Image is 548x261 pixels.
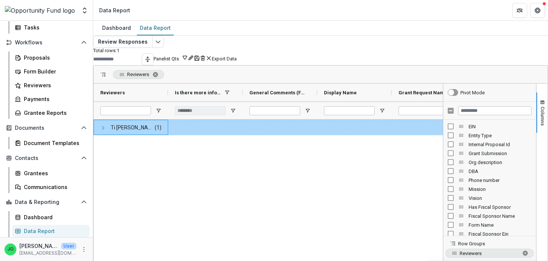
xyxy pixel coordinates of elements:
div: Payments [24,95,84,103]
div: Org description Column [443,158,536,167]
button: Export Data [212,56,237,62]
div: Entity Type Column [443,131,536,140]
div: Mission Column [443,185,536,194]
span: Fiscal Sponsor Ein [469,231,532,237]
button: Open Filter Menu [305,108,311,114]
p: [EMAIL_ADDRESS][DOMAIN_NAME] [19,250,76,257]
input: General Comments (FORMATTED_TEXT) Filter Input [249,106,300,115]
button: Get Help [530,3,545,18]
div: Grantee Reports [24,109,84,117]
span: Contacts [15,155,78,161]
div: Row Groups [113,70,164,79]
a: Data Report [12,225,90,237]
a: Dashboard [99,21,134,35]
a: Dashboard [12,211,90,223]
div: Tasks [24,23,84,31]
input: Grant Request Name (GRANT_PROP_TITLE) Filter Input [399,106,449,115]
span: Reviewers. Press ENTER to sort. Press DELETE to remove [445,249,534,258]
span: Display Name [324,90,357,95]
button: Open Contacts [3,152,90,164]
div: Proposals [24,54,84,62]
button: Open Filter Menu [155,108,161,114]
div: Grant Submission Column [443,149,536,158]
span: Reviewers. Press ENTER to sort. Press DELETE to remove [113,70,164,79]
button: Open entity switcher [79,3,90,18]
div: Document Templates [24,139,84,147]
div: Data Report [137,22,174,33]
input: Display Name Filter Input [324,106,375,115]
div: Phone number Column [443,176,536,185]
button: Open Documents [3,122,90,134]
span: Has Fiscal Sponsor [469,204,532,210]
p: User [61,243,76,249]
span: (1) [155,120,161,135]
span: EIN [469,124,532,129]
div: Internal Proposal Id Column [443,140,536,149]
span: Is there more information you need from the organization? (FORMATTED_TEXT) [175,90,222,95]
div: EIN Column [443,122,536,131]
span: Data & Reporting [15,199,78,205]
span: Phone number [469,177,532,183]
div: Dashboard [99,22,134,33]
a: Document Templates [12,137,90,149]
input: Filter Columns Input [458,106,532,115]
button: Partners [512,3,527,18]
a: Grantees [12,167,90,179]
span: Reviewers [460,251,519,256]
div: Grantees [24,169,84,177]
button: Delete [200,54,206,62]
button: Panelist Qts [154,54,188,62]
a: Communications [12,181,90,193]
div: DBA Column [443,167,536,176]
div: Form Name Column [443,220,536,229]
a: Proposals [12,51,90,64]
a: Tasks [12,21,90,34]
input: Is there more information you need from the organization? (FORMATTED_TEXT) Filter Input [175,106,226,115]
span: Reviewers [100,90,125,95]
div: Fiscal Sponsor Name Column [443,211,536,220]
nav: breadcrumb [96,5,133,16]
span: Grant Submission [469,151,532,156]
a: Form Builder [12,65,90,78]
button: Edit selected report [152,36,164,48]
button: Open Filter Menu [379,108,385,114]
img: Opportunity Fund logo [5,6,75,15]
button: Save [194,54,200,62]
span: General Comments (FORMATTED_TEXT) [249,90,305,95]
div: Vision Column [443,194,536,202]
span: Mission [469,186,532,192]
button: Open Workflows [3,37,90,48]
div: Dashboard [24,213,84,221]
button: Review Responses [93,36,152,48]
div: Data Report [24,227,84,235]
span: Entity Type [469,133,532,138]
span: Grant Request Name (GRANT_PROP_TITLE) [399,90,454,95]
input: Reviewers Filter Input [100,106,151,115]
button: Rename [188,54,194,61]
span: Org description [469,160,532,165]
div: Jake Goodman [7,247,14,252]
div: Fiscal Sponsor Ein Column [443,229,536,238]
span: Reviewers [127,72,149,77]
div: Reviewers [24,81,84,89]
span: Ti [PERSON_NAME] <[DOMAIN_NAME][EMAIL_ADDRESS][DOMAIN_NAME]> <[DOMAIN_NAME][EMAIL_ADDRESS][DOMAIN... [111,120,154,135]
button: default [206,54,212,62]
a: Data Report [137,21,174,35]
span: Columns [540,107,545,126]
span: Row Groups [458,241,485,246]
a: Payments [12,93,90,105]
a: Reviewers [12,79,90,91]
button: Open Filter Menu [230,108,236,114]
div: Has Fiscal Sponsor Column [443,202,536,211]
span: Documents [15,125,78,131]
p: Total rows: 1 [93,48,548,53]
span: Fiscal Sponsor Name [469,213,532,219]
span: DBA [469,169,532,174]
p: [PERSON_NAME] [19,242,58,250]
span: Form Name [469,222,532,228]
button: Open Data & Reporting [3,196,90,208]
div: Form Builder [24,67,84,75]
span: Internal Proposal Id [469,142,532,147]
span: Vision [469,195,532,201]
button: Toggle auto height [142,53,154,65]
